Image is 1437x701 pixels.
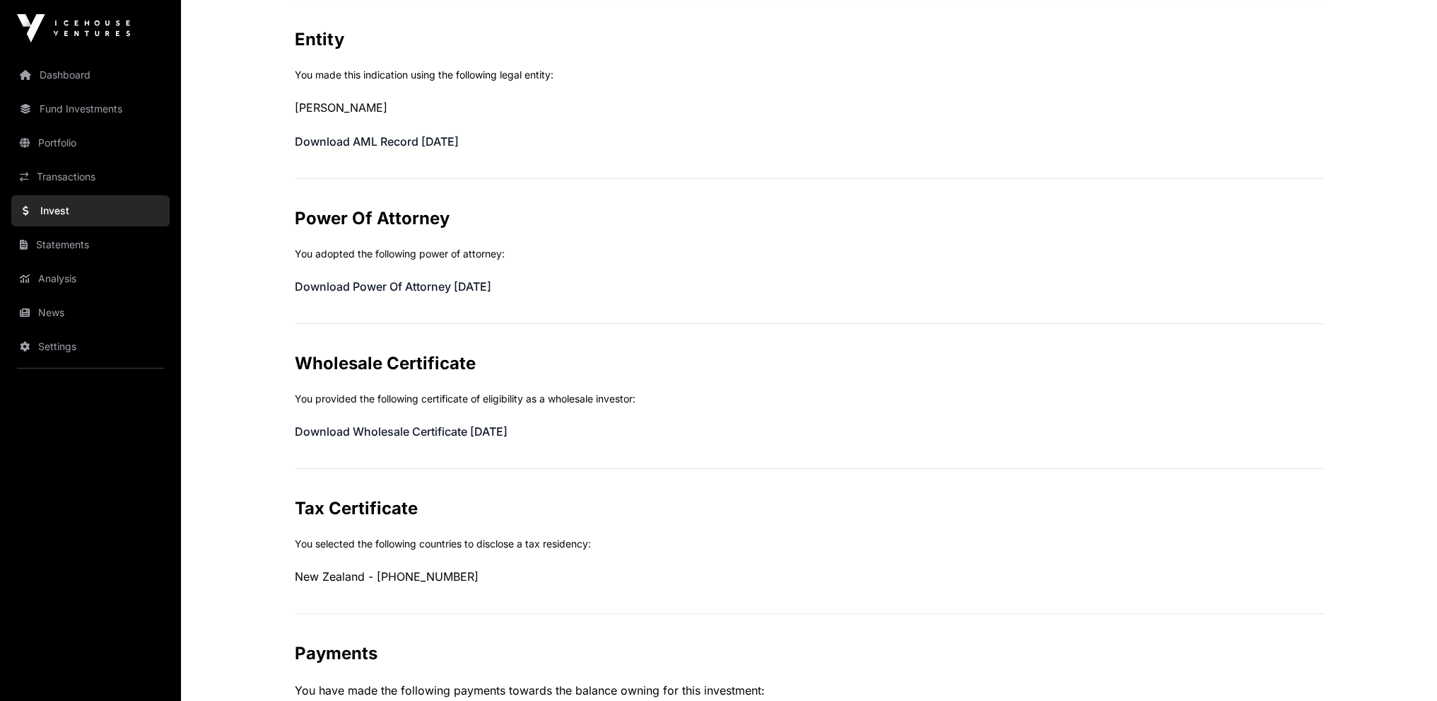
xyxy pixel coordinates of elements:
[295,352,1324,375] h2: Wholesale Certificate
[295,568,1324,585] p: New Zealand - [PHONE_NUMBER]
[11,331,170,362] a: Settings
[11,127,170,158] a: Portfolio
[295,682,1324,699] p: You have made the following payments towards the balance owning for this investment:
[295,642,1324,665] h2: Payments
[295,392,1324,406] p: You provided the following certificate of eligibility as a wholesale investor:
[295,424,508,439] a: Download Wholesale Certificate [DATE]
[11,229,170,260] a: Statements
[295,537,1324,551] p: You selected the following countries to disclose a tax residency:
[295,99,1324,116] p: [PERSON_NAME]
[295,68,1324,82] p: You made this indication using the following legal entity:
[11,161,170,192] a: Transactions
[295,247,1324,261] p: You adopted the following power of attorney:
[11,297,170,328] a: News
[1366,633,1437,701] iframe: Chat Widget
[17,14,130,42] img: Icehouse Ventures Logo
[295,279,491,294] a: Download Power Of Attorney [DATE]
[295,134,459,149] a: Download AML Record [DATE]
[11,195,170,226] a: Invest
[11,93,170,124] a: Fund Investments
[11,59,170,91] a: Dashboard
[295,497,1324,520] h2: Tax Certificate
[11,263,170,294] a: Analysis
[295,207,1324,230] h2: Power Of Attorney
[295,28,1324,51] h2: Entity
